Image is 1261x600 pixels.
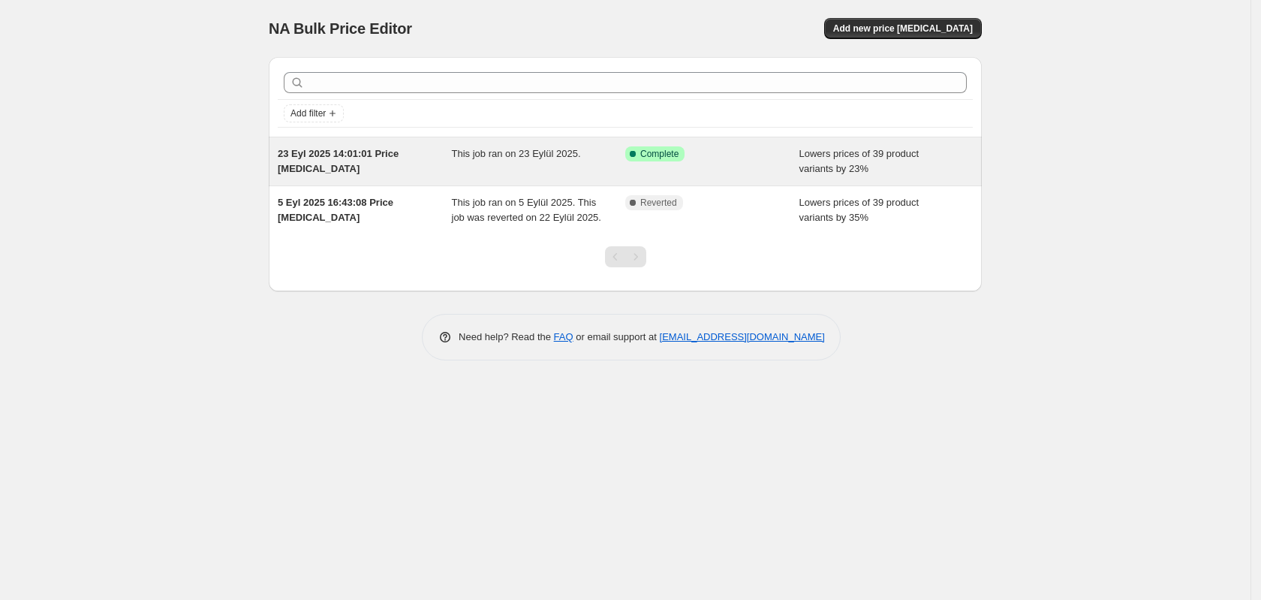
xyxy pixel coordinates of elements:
span: Reverted [640,197,677,209]
span: Complete [640,148,679,160]
span: 23 Eyl 2025 14:01:01 Price [MEDICAL_DATA] [278,148,399,174]
span: or email support at [573,331,660,342]
span: Lowers prices of 39 product variants by 23% [799,148,919,174]
span: Add filter [290,107,326,119]
nav: Pagination [605,246,646,267]
span: Need help? Read the [459,331,554,342]
span: Lowers prices of 39 product variants by 35% [799,197,919,223]
span: NA Bulk Price Editor [269,20,412,37]
button: Add new price [MEDICAL_DATA] [824,18,982,39]
span: This job ran on 23 Eylül 2025. [452,148,581,159]
button: Add filter [284,104,344,122]
a: FAQ [554,331,573,342]
span: 5 Eyl 2025 16:43:08 Price [MEDICAL_DATA] [278,197,393,223]
span: Add new price [MEDICAL_DATA] [833,23,973,35]
span: This job ran on 5 Eylül 2025. This job was reverted on 22 Eylül 2025. [452,197,601,223]
a: [EMAIL_ADDRESS][DOMAIN_NAME] [660,331,825,342]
